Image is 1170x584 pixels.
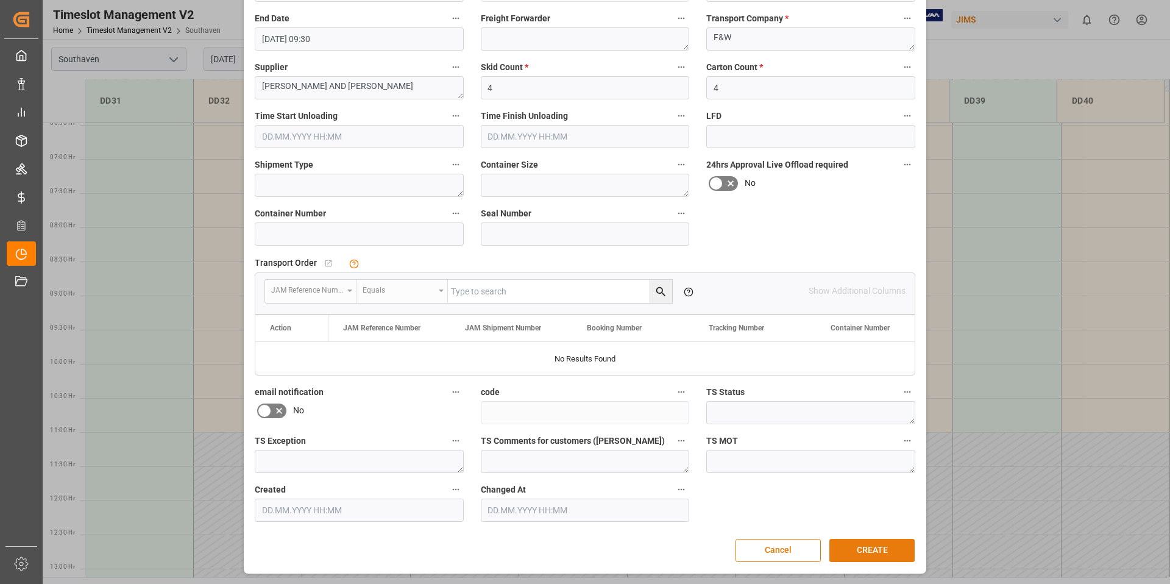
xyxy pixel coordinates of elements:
input: DD.MM.YYYY HH:MM [255,27,464,51]
input: DD.MM.YYYY HH:MM [255,125,464,148]
button: TS MOT [899,433,915,449]
span: TS MOT [706,435,738,447]
span: Tracking Number [709,324,764,332]
button: Transport Company * [899,10,915,26]
button: Skid Count * [673,59,689,75]
div: Action [270,324,291,332]
button: Carton Count * [899,59,915,75]
button: TS Status [899,384,915,400]
span: Container Size [481,158,538,171]
button: open menu [265,280,356,303]
button: TS Exception [448,433,464,449]
span: No [293,404,304,417]
span: No [745,177,756,190]
span: LFD [706,110,721,123]
span: 24hrs Approval Live Offload required [706,158,848,171]
textarea: F&W [706,27,915,51]
button: search button [649,280,672,303]
button: Time Finish Unloading [673,108,689,124]
span: Carton Count [706,61,763,74]
span: Container Number [831,324,890,332]
span: Container Number [255,207,326,220]
button: Created [448,482,464,497]
span: TS Status [706,386,745,399]
button: TS Comments for customers ([PERSON_NAME]) [673,433,689,449]
button: Seal Number [673,205,689,221]
span: Skid Count [481,61,528,74]
span: Freight Forwarder [481,12,550,25]
span: End Date [255,12,289,25]
div: Equals [363,282,434,296]
button: 24hrs Approval Live Offload required [899,157,915,173]
span: code [481,386,500,399]
span: Shipment Type [255,158,313,171]
button: Freight Forwarder [673,10,689,26]
span: Created [255,483,286,496]
span: TS Comments for customers ([PERSON_NAME]) [481,435,665,447]
button: code [673,384,689,400]
button: Container Number [448,205,464,221]
span: Time Start Unloading [255,110,338,123]
span: JAM Shipment Number [465,324,541,332]
span: Transport Company [706,12,789,25]
button: Time Start Unloading [448,108,464,124]
span: email notification [255,386,324,399]
button: CREATE [829,539,915,562]
button: Changed At [673,482,689,497]
span: JAM Reference Number [343,324,420,332]
button: email notification [448,384,464,400]
input: DD.MM.YYYY HH:MM [481,125,690,148]
span: Booking Number [587,324,642,332]
input: DD.MM.YYYY HH:MM [481,499,690,522]
button: Cancel [736,539,821,562]
span: Changed At [481,483,526,496]
div: JAM Reference Number [271,282,343,296]
span: Seal Number [481,207,531,220]
input: DD.MM.YYYY HH:MM [255,499,464,522]
span: TS Exception [255,435,306,447]
button: Supplier [448,59,464,75]
textarea: [PERSON_NAME] AND [PERSON_NAME] [255,76,464,99]
span: Transport Order [255,257,317,269]
button: End Date [448,10,464,26]
span: Time Finish Unloading [481,110,568,123]
button: LFD [899,108,915,124]
input: Type to search [448,280,672,303]
button: Shipment Type [448,157,464,173]
span: Supplier [255,61,288,74]
button: open menu [356,280,448,303]
button: Container Size [673,157,689,173]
